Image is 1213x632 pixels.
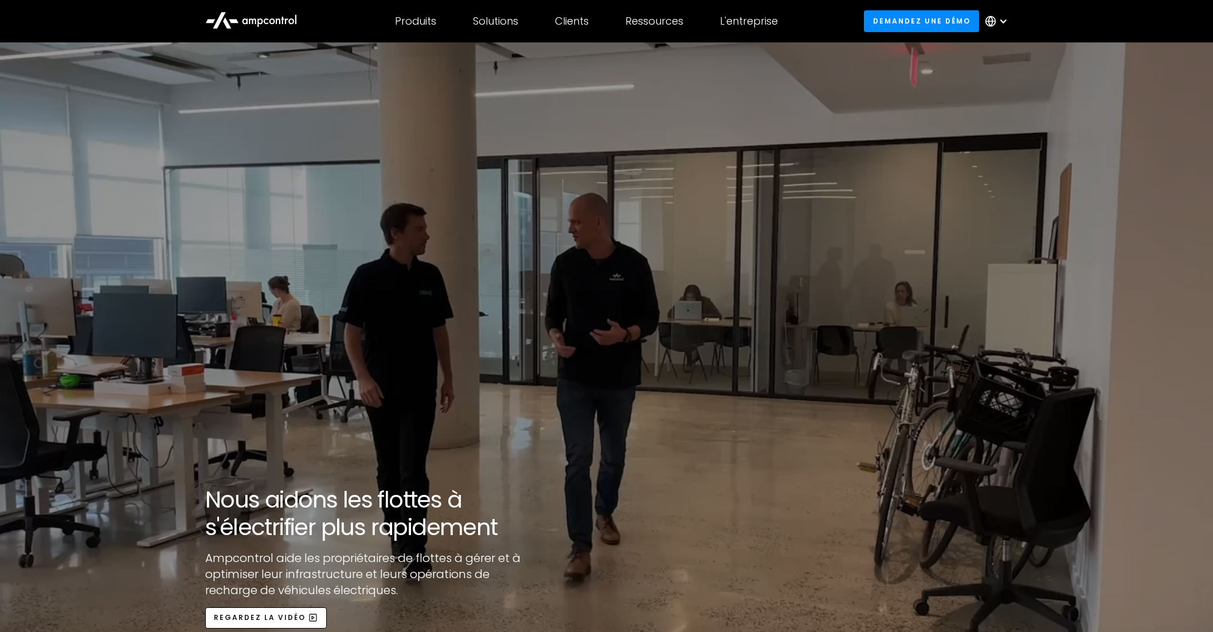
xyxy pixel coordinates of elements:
[395,15,436,28] div: Produits
[555,15,589,28] div: Clients
[864,10,979,32] a: Demandez une démo
[473,15,518,28] div: Solutions
[625,15,683,28] div: Ressources
[720,15,778,28] div: L'entreprise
